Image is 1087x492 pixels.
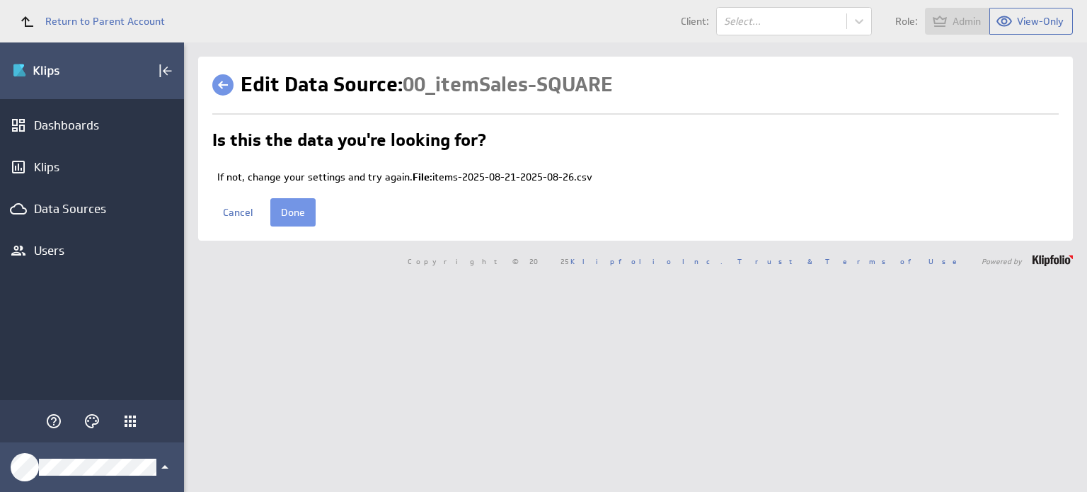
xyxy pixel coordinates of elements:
p: If not, change your settings and try again. items-2025-08-21-2025-08-26.csv [217,171,1059,185]
img: logo-footer.png [1033,255,1073,266]
div: Select... [724,16,839,26]
div: Klipfolio Apps [118,409,142,433]
div: Users [34,243,150,258]
svg: Themes [84,413,100,430]
div: Data Sources [34,201,150,217]
span: Powered by [982,258,1022,265]
button: View as View-Only [990,8,1073,35]
a: Klipfolio Inc. [570,256,723,266]
span: Copyright © 2025 [408,258,723,265]
div: Help [42,409,66,433]
div: Dashboards [34,118,150,133]
span: 00_itemSales-SQUARE [403,71,613,98]
div: Go to Dashboards [12,59,111,82]
div: Collapse [154,59,178,83]
div: Klipfolio Apps [122,413,139,430]
span: Client: [681,16,709,26]
h2: Is this the data you're looking for? [212,132,486,154]
span: Admin [953,15,981,28]
a: Cancel [212,198,263,227]
span: Return to Parent Account [45,16,165,26]
a: Return to Parent Account [11,6,165,37]
span: View-Only [1017,15,1064,28]
input: Done [270,198,316,227]
img: Klipfolio klips logo [12,59,111,82]
h1: Edit Data Source: [241,71,613,99]
span: Role: [895,16,918,26]
div: Themes [80,409,104,433]
button: View as Admin [925,8,990,35]
a: Trust & Terms of Use [737,256,967,266]
span: File: [413,171,432,183]
div: Klips [34,159,150,175]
